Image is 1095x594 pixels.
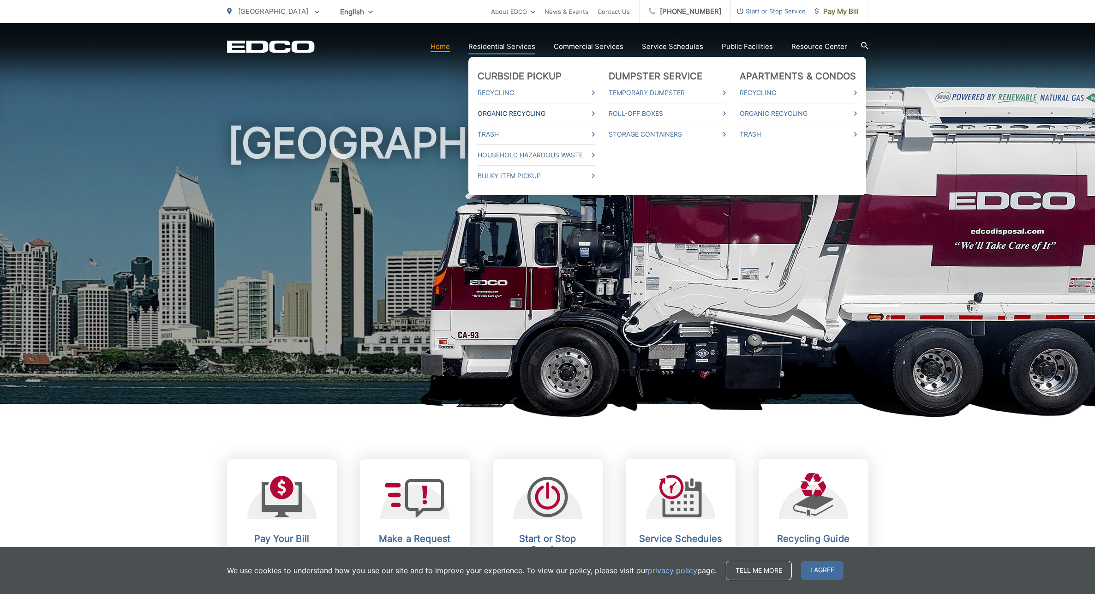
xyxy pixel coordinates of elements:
a: Recycling [740,87,857,98]
a: Organic Recycling [740,108,857,119]
h1: [GEOGRAPHIC_DATA] [227,120,868,412]
a: Contact Us [598,6,630,17]
span: [GEOGRAPHIC_DATA] [238,7,308,16]
h2: Pay Your Bill [236,533,328,544]
a: Public Facilities [722,41,773,52]
p: We use cookies to understand how you use our site and to improve your experience. To view our pol... [227,565,717,576]
a: Apartments & Condos [740,71,856,82]
span: English [333,4,380,20]
a: Resource Center [791,41,847,52]
a: Commercial Services [554,41,623,52]
a: privacy policy [648,565,697,576]
a: Roll-Off Boxes [609,108,726,119]
a: Organic Recycling [478,108,595,119]
a: Household Hazardous Waste [478,150,595,161]
a: EDCD logo. Return to the homepage. [227,40,315,53]
a: Service Schedules [642,41,703,52]
span: I agree [801,561,844,580]
a: Tell me more [726,561,792,580]
a: Trash [740,129,857,140]
a: Home [431,41,450,52]
a: Recycling [478,87,595,98]
a: News & Events [545,6,588,17]
a: Trash [478,129,595,140]
a: Temporary Dumpster [609,87,726,98]
a: Dumpster Service [609,71,703,82]
a: Bulky Item Pickup [478,170,595,181]
h2: Make a Request [369,533,461,544]
span: Pay My Bill [815,6,859,17]
a: About EDCO [491,6,535,17]
a: Residential Services [468,41,535,52]
h2: Start or Stop Service [502,533,593,555]
a: Curbside Pickup [478,71,562,82]
h2: Service Schedules [635,533,726,544]
h2: Recycling Guide [768,533,859,544]
a: Storage Containers [609,129,726,140]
